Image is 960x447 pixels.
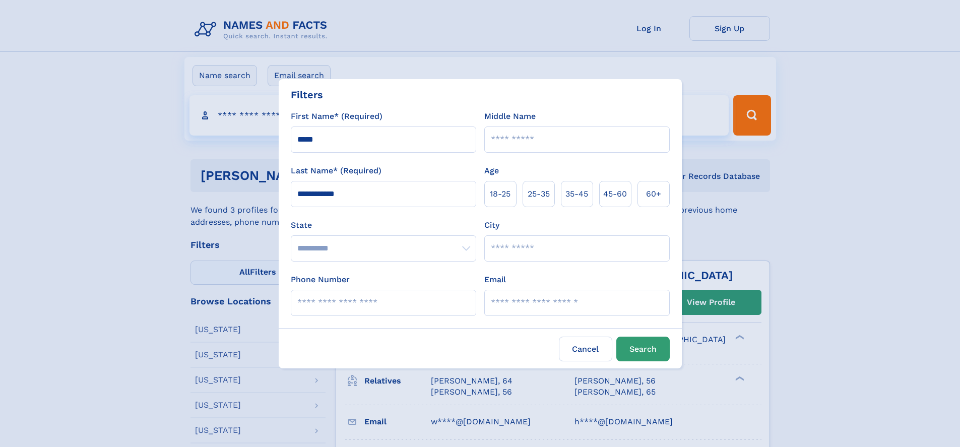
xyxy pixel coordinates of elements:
label: Cancel [559,337,612,361]
label: City [484,219,499,231]
label: Age [484,165,499,177]
span: 25‑35 [528,188,550,200]
label: State [291,219,476,231]
label: First Name* (Required) [291,110,382,122]
div: Filters [291,87,323,102]
span: 45‑60 [603,188,627,200]
span: 60+ [646,188,661,200]
label: Phone Number [291,274,350,286]
label: Email [484,274,506,286]
label: Middle Name [484,110,536,122]
span: 35‑45 [565,188,588,200]
span: 18‑25 [490,188,510,200]
label: Last Name* (Required) [291,165,381,177]
button: Search [616,337,670,361]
